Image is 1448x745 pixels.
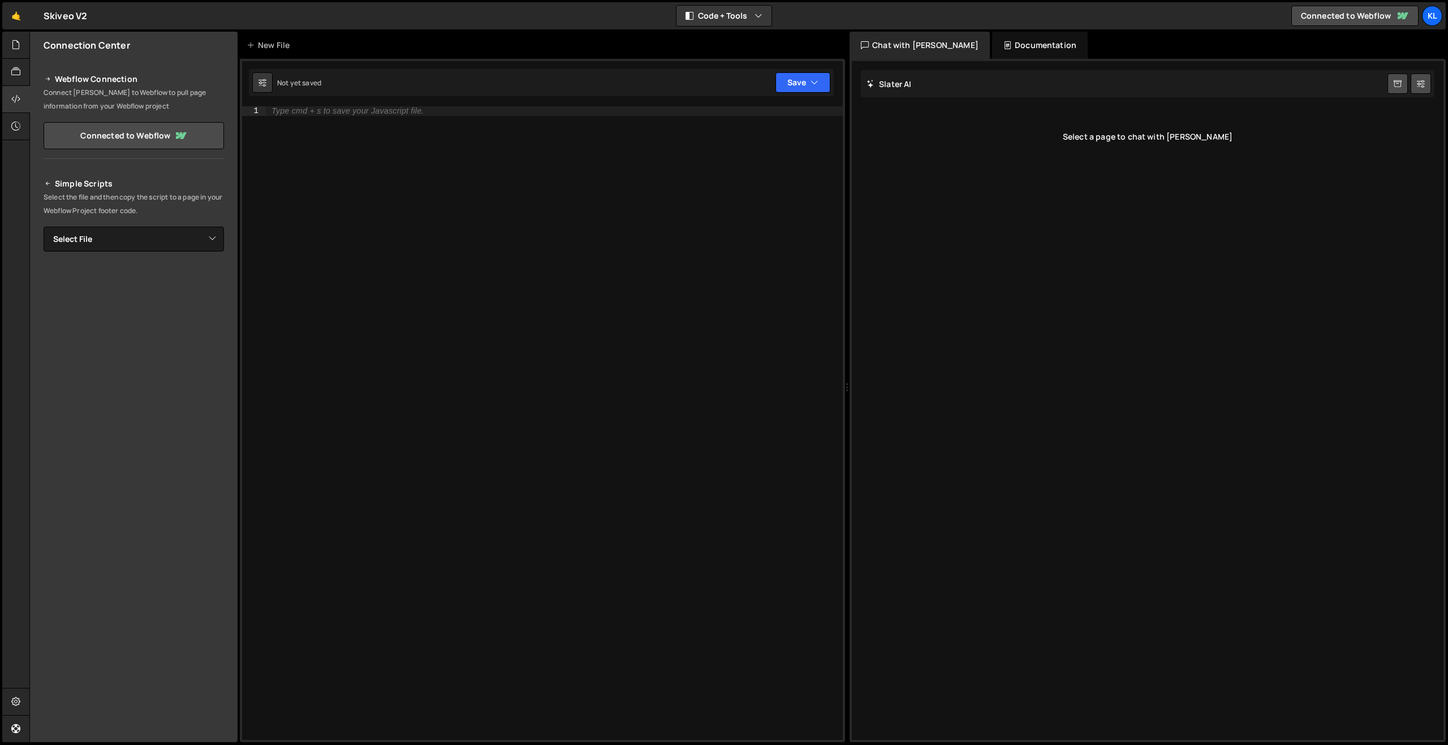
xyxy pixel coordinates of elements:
h2: Connection Center [44,39,130,51]
a: Connected to Webflow [1291,6,1419,26]
p: Select the file and then copy the script to a page in your Webflow Project footer code. [44,190,224,218]
button: Code + Tools [676,6,772,26]
div: Skiveo V2 [44,9,87,23]
div: Not yet saved [277,78,321,88]
p: Connect [PERSON_NAME] to Webflow to pull page information from your Webflow project [44,86,224,113]
div: Documentation [992,32,1088,59]
iframe: YouTube video player [44,270,225,372]
h2: Simple Scripts [44,177,224,190]
a: Kl [1422,6,1442,26]
a: 🤙 [2,2,30,29]
iframe: YouTube video player [44,379,225,481]
div: Chat with [PERSON_NAME] [850,32,990,59]
div: Type cmd + s to save your Javascript file. [271,107,424,115]
h2: Slater AI [867,79,912,89]
button: Save [775,72,830,93]
div: Select a page to chat with [PERSON_NAME] [861,114,1434,159]
div: New File [247,40,294,51]
div: 1 [242,106,266,116]
h2: Webflow Connection [44,72,224,86]
a: Connected to Webflow [44,122,224,149]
